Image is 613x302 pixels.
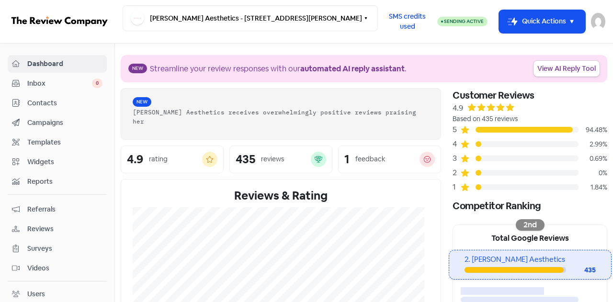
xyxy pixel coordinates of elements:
[8,240,107,257] a: Surveys
[8,220,107,238] a: Reviews
[229,145,332,173] a: 435reviews
[261,154,284,164] div: reviews
[121,145,224,173] a: 4.9rating
[579,125,607,135] div: 94.48%
[386,11,429,32] span: SMS credits used
[579,168,607,178] div: 0%
[453,102,463,114] div: 4.9
[344,154,350,165] div: 1
[133,108,429,126] div: [PERSON_NAME] Aesthetics receives overwhelmingly positive reviews praising her
[150,63,407,75] div: Streamline your review responses with our .
[453,167,460,179] div: 2
[453,181,460,193] div: 1
[579,182,607,192] div: 1.84%
[133,187,429,204] div: Reviews & Rating
[300,64,405,74] b: automated AI reply assistant
[534,61,600,77] a: View AI Reply Tool
[27,224,102,234] span: Reviews
[8,259,107,277] a: Videos
[437,16,488,27] a: Sending Active
[444,18,484,24] span: Sending Active
[453,124,460,135] div: 5
[579,139,607,149] div: 2.99%
[378,16,437,26] a: SMS credits used
[127,154,143,165] div: 4.9
[27,98,102,108] span: Contacts
[591,13,605,30] img: User
[566,265,596,275] div: 435
[8,94,107,112] a: Contacts
[338,145,441,173] a: 1feedback
[8,75,107,92] a: Inbox 0
[453,138,460,150] div: 4
[8,201,107,218] a: Referrals
[133,97,151,107] span: New
[236,154,255,165] div: 435
[453,199,607,213] div: Competitor Ranking
[27,78,92,89] span: Inbox
[8,114,107,132] a: Campaigns
[27,137,102,147] span: Templates
[453,88,607,102] div: Customer Reviews
[499,10,585,33] button: Quick Actions
[27,157,102,167] span: Widgets
[465,254,596,265] div: 2. [PERSON_NAME] Aesthetics
[149,154,168,164] div: rating
[8,173,107,190] a: Reports
[516,219,545,231] div: 2nd
[453,153,460,164] div: 3
[27,118,102,128] span: Campaigns
[8,55,107,73] a: Dashboard
[123,5,378,31] button: [PERSON_NAME] Aesthetics - [STREET_ADDRESS][PERSON_NAME]
[355,154,385,164] div: feedback
[27,59,102,69] span: Dashboard
[453,114,607,124] div: Based on 435 reviews
[92,78,102,88] span: 0
[27,177,102,187] span: Reports
[128,64,147,73] span: New
[8,153,107,171] a: Widgets
[27,204,102,214] span: Referrals
[27,244,102,254] span: Surveys
[27,263,102,273] span: Videos
[453,225,607,250] div: Total Google Reviews
[27,289,45,299] div: Users
[579,154,607,164] div: 0.69%
[8,134,107,151] a: Templates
